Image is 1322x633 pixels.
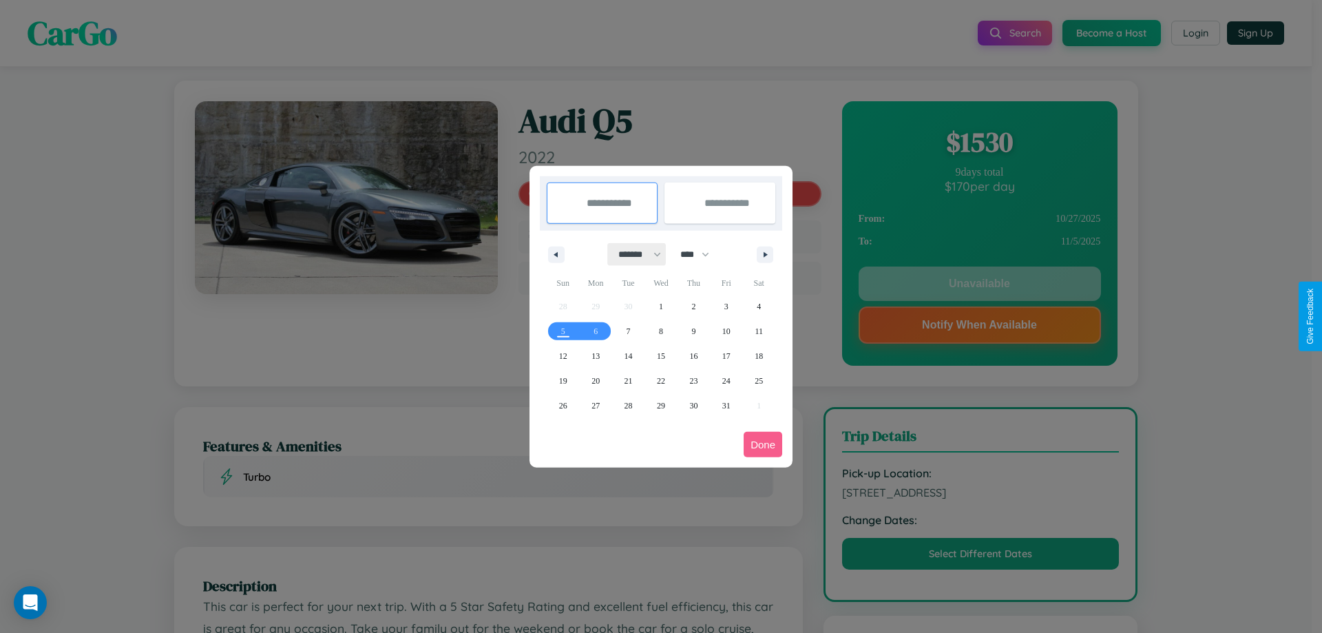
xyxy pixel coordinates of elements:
[612,393,644,418] button: 28
[625,369,633,393] span: 21
[678,393,710,418] button: 30
[561,319,565,344] span: 5
[678,369,710,393] button: 23
[579,393,611,418] button: 27
[710,369,742,393] button: 24
[710,393,742,418] button: 31
[591,369,600,393] span: 20
[678,294,710,319] button: 2
[678,344,710,369] button: 16
[722,393,731,418] span: 31
[612,319,644,344] button: 7
[612,272,644,294] span: Tue
[579,319,611,344] button: 6
[579,369,611,393] button: 20
[755,369,763,393] span: 25
[691,319,695,344] span: 9
[559,369,567,393] span: 19
[743,272,775,294] span: Sat
[547,272,579,294] span: Sun
[547,369,579,393] button: 19
[547,344,579,369] button: 12
[689,369,697,393] span: 23
[678,272,710,294] span: Thu
[559,393,567,418] span: 26
[612,369,644,393] button: 21
[625,344,633,369] span: 14
[644,344,677,369] button: 15
[547,393,579,418] button: 26
[644,369,677,393] button: 22
[547,319,579,344] button: 5
[591,344,600,369] span: 13
[722,319,731,344] span: 10
[659,294,663,319] span: 1
[644,393,677,418] button: 29
[591,393,600,418] span: 27
[755,344,763,369] span: 18
[657,344,665,369] span: 15
[627,319,631,344] span: 7
[722,344,731,369] span: 17
[710,319,742,344] button: 10
[559,344,567,369] span: 12
[678,319,710,344] button: 9
[657,369,665,393] span: 22
[644,272,677,294] span: Wed
[744,432,782,457] button: Done
[710,294,742,319] button: 3
[594,319,598,344] span: 6
[689,344,697,369] span: 16
[659,319,663,344] span: 8
[743,369,775,393] button: 25
[612,344,644,369] button: 14
[644,319,677,344] button: 8
[1305,289,1315,344] div: Give Feedback
[743,319,775,344] button: 11
[722,369,731,393] span: 24
[657,393,665,418] span: 29
[644,294,677,319] button: 1
[757,294,761,319] span: 4
[710,272,742,294] span: Fri
[625,393,633,418] span: 28
[579,344,611,369] button: 13
[14,586,47,619] div: Open Intercom Messenger
[691,294,695,319] span: 2
[579,272,611,294] span: Mon
[710,344,742,369] button: 17
[755,319,763,344] span: 11
[743,294,775,319] button: 4
[743,344,775,369] button: 18
[689,393,697,418] span: 30
[724,294,728,319] span: 3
